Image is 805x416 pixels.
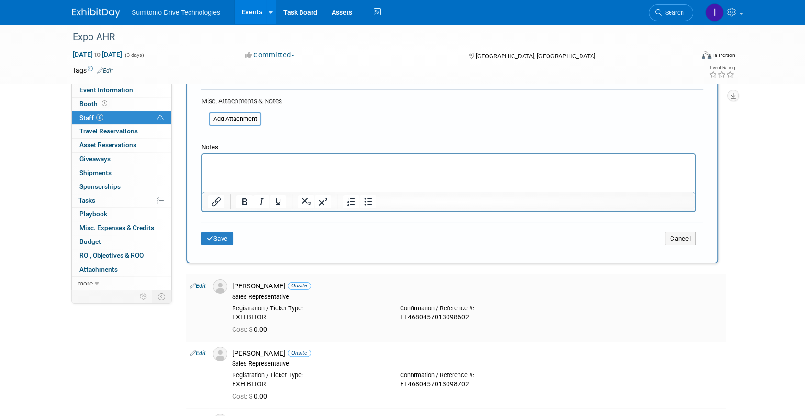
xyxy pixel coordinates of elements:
[79,183,121,190] span: Sponsorships
[72,111,171,125] a: Staff6
[79,224,154,231] span: Misc. Expenses & Credits
[213,279,227,294] img: Associate-Profile-5.png
[232,326,254,333] span: Cost: $
[709,66,735,70] div: Event Rating
[713,52,735,59] div: In-Person
[72,208,171,221] a: Playbook
[96,114,103,121] span: 6
[649,4,693,21] a: Search
[637,50,735,64] div: Event Format
[100,100,109,107] span: Booth not reserved yet
[132,9,220,16] span: Sumitomo Drive Technologies
[93,51,102,58] span: to
[253,195,269,208] button: Italic
[232,305,386,312] div: Registration / Ticket Type:
[475,53,595,60] span: [GEOGRAPHIC_DATA], [GEOGRAPHIC_DATA]
[665,232,696,245] button: Cancel
[705,3,724,22] img: Iram Rincón
[72,153,171,166] a: Giveaways
[79,86,133,94] span: Event Information
[72,221,171,235] a: Misc. Expenses & Credits
[232,393,254,400] span: Cost: $
[400,313,554,322] div: ET4680457013098602
[232,393,271,400] span: 0.00
[201,143,696,152] div: Notes
[72,98,171,111] a: Booth
[72,235,171,249] a: Budget
[124,52,144,58] span: (3 days)
[79,238,101,245] span: Budget
[270,195,286,208] button: Underline
[208,195,224,208] button: Insert/edit link
[79,210,107,218] span: Playbook
[72,50,123,59] span: [DATE] [DATE]
[343,195,359,208] button: Numbered list
[236,195,253,208] button: Bold
[69,29,679,46] div: Expo AHR
[242,50,299,60] button: Committed
[232,380,386,389] div: EXHIBITOR
[213,347,227,361] img: Associate-Profile-5.png
[232,360,722,368] div: Sales Representative
[288,282,311,289] span: Onsite
[72,194,171,208] a: Tasks
[157,114,164,122] span: Potential Scheduling Conflict -- at least one attendee is tagged in another overlapping event.
[97,67,113,74] a: Edit
[190,283,206,289] a: Edit
[79,141,136,149] span: Asset Reservations
[232,349,722,358] div: [PERSON_NAME]
[232,372,386,379] div: Registration / Ticket Type:
[72,66,113,75] td: Tags
[232,313,386,322] div: EXHIBITOR
[78,197,95,204] span: Tasks
[298,195,314,208] button: Subscript
[72,166,171,180] a: Shipments
[72,84,171,97] a: Event Information
[702,51,711,59] img: Format-Inperson.png
[400,305,554,312] div: Confirmation / Reference #:
[201,232,233,245] button: Save
[72,249,171,263] a: ROI, Objectives & ROO
[72,125,171,138] a: Travel Reservations
[79,252,144,259] span: ROI, Objectives & ROO
[79,127,138,135] span: Travel Reservations
[79,265,118,273] span: Attachments
[72,180,171,194] a: Sponsorships
[400,380,554,389] div: ET4680457013098702
[79,100,109,108] span: Booth
[202,154,695,192] iframe: Rich Text Area
[662,9,684,16] span: Search
[232,326,271,333] span: 0.00
[232,293,722,301] div: Sales Representative
[360,195,376,208] button: Bullet list
[190,350,206,357] a: Edit
[79,155,111,163] span: Giveaways
[72,139,171,152] a: Asset Reservations
[78,279,93,287] span: more
[232,282,722,291] div: [PERSON_NAME]
[152,290,172,303] td: Toggle Event Tabs
[288,350,311,357] span: Onsite
[201,96,703,106] div: Misc. Attachments & Notes
[79,169,112,176] span: Shipments
[315,195,331,208] button: Superscript
[72,263,171,276] a: Attachments
[135,290,152,303] td: Personalize Event Tab Strip
[72,277,171,290] a: more
[79,114,103,121] span: Staff
[72,8,120,18] img: ExhibitDay
[400,372,554,379] div: Confirmation / Reference #:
